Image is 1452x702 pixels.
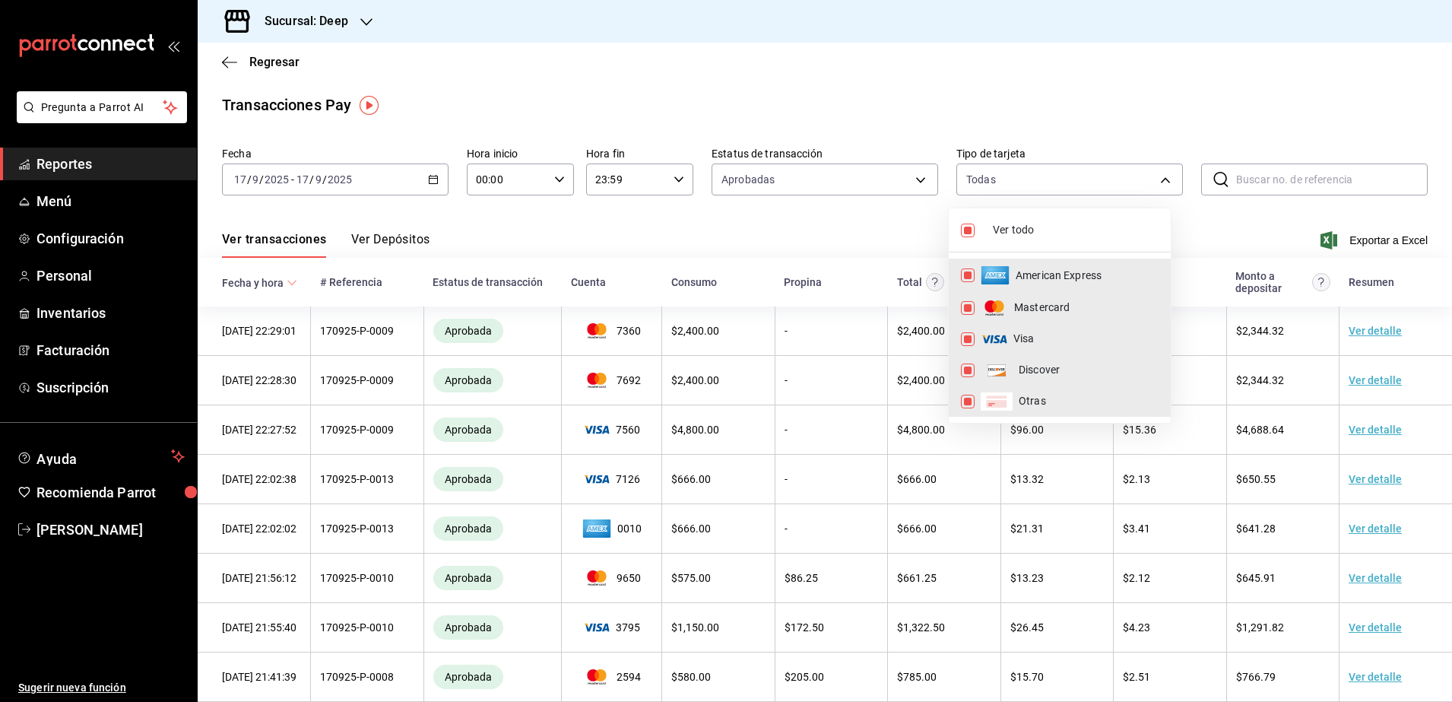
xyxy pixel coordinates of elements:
span: Otras [1019,393,1159,409]
img: Tooltip marker [360,96,379,115]
span: Ver todo [993,222,1159,238]
span: American Express [1016,268,1159,284]
span: Discover [1019,362,1159,378]
span: Visa [1013,331,1159,347]
span: Mastercard [1014,300,1159,316]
